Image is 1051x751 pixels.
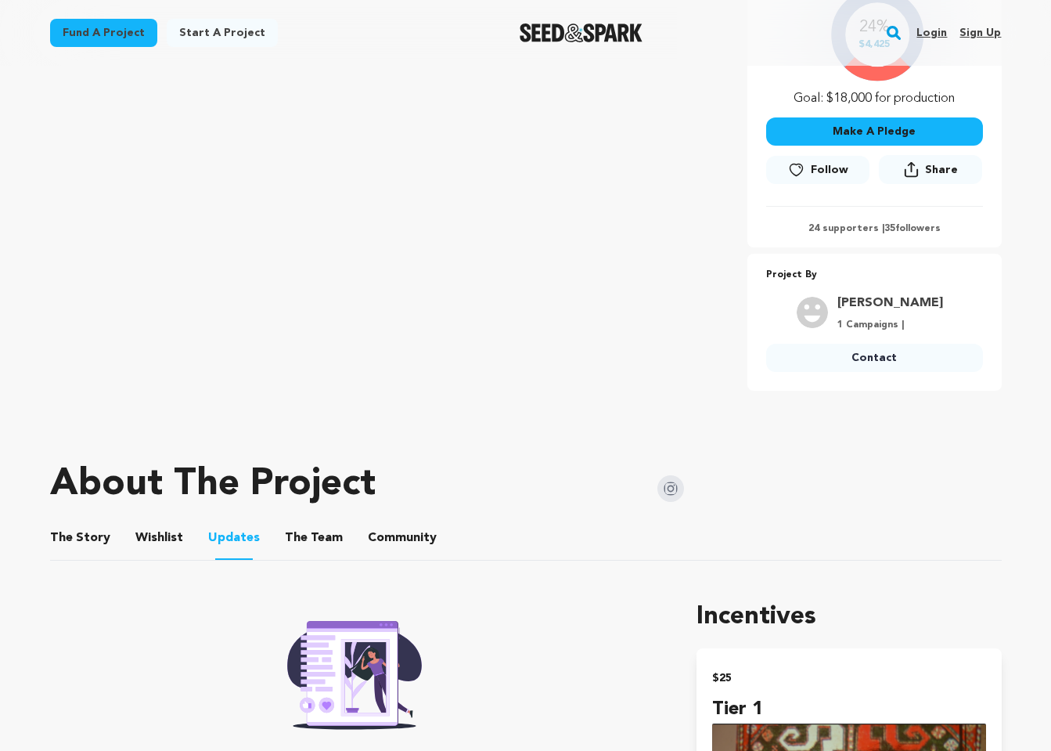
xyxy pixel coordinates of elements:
[50,529,73,547] span: The
[135,529,183,547] span: Wishlist
[797,297,828,328] img: user.png
[275,611,434,730] img: Seed&Spark Rafiki Image
[712,667,985,689] h2: $25
[766,266,983,284] p: Project By
[766,344,983,372] a: Contact
[657,475,684,502] img: Seed&Spark Instagram Icon
[916,20,947,45] a: Login
[285,529,343,547] span: Team
[925,162,958,178] span: Share
[50,466,376,504] h1: About The Project
[884,224,895,233] span: 35
[766,156,869,184] a: Follow
[837,294,943,312] a: Goto Tara Baghdassarian profile
[520,23,642,42] img: Seed&Spark Logo Dark Mode
[50,529,110,547] span: Story
[50,19,157,47] a: Fund a project
[520,23,642,42] a: Seed&Spark Homepage
[368,529,437,547] span: Community
[696,598,1001,636] h1: Incentives
[208,529,260,547] span: Updates
[712,695,985,724] h4: Tier 1
[167,19,278,47] a: Start a project
[285,529,308,547] span: The
[879,155,982,190] span: Share
[879,155,982,184] button: Share
[959,20,1001,45] a: Sign up
[811,162,848,178] span: Follow
[766,117,983,146] button: Make A Pledge
[837,319,943,331] p: 1 Campaigns |
[766,222,983,235] p: 24 supporters | followers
